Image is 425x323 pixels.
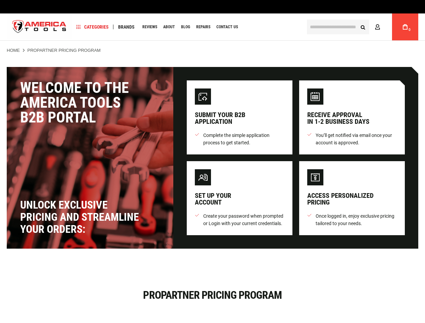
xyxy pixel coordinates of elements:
a: About [160,23,178,32]
a: Categories [73,23,112,32]
span: Once logged in, enjoy exclusive pricing tailored to your needs. [316,212,397,227]
div: Access personalized pricing [307,192,374,206]
span: About [163,25,175,29]
span: Reviews [142,25,157,29]
span: 0 [409,28,411,32]
a: Repairs [193,23,213,32]
a: 0 [399,13,412,40]
div: Unlock exclusive pricing and streamline your orders: [20,199,141,235]
a: Brands [115,23,138,32]
img: America Tools [7,14,72,40]
span: Create your password when prompted or Login with your current credentials. [203,212,284,227]
strong: ProPartner Pricing Program [27,48,101,53]
div: Submit your B2B application [195,111,245,125]
span: ProPartner Pricing Program [143,289,282,301]
a: store logo [7,14,72,40]
span: You’ll get notified via email once your account is approved. [316,132,397,146]
div: Set up your account [195,192,231,206]
a: Blog [178,23,193,32]
span: Categories [76,25,109,29]
div: Welcome to the America Tools B2B Portal [20,80,160,125]
div: Receive approval in 1-2 business days [307,111,369,125]
a: Home [7,47,20,53]
a: Reviews [139,23,160,32]
span: Brands [118,25,135,29]
button: Search [356,21,369,33]
span: Contact Us [216,25,238,29]
span: Complete the simple application process to get started. [203,132,284,146]
span: Blog [181,25,190,29]
a: Contact Us [213,23,241,32]
span: Repairs [196,25,210,29]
